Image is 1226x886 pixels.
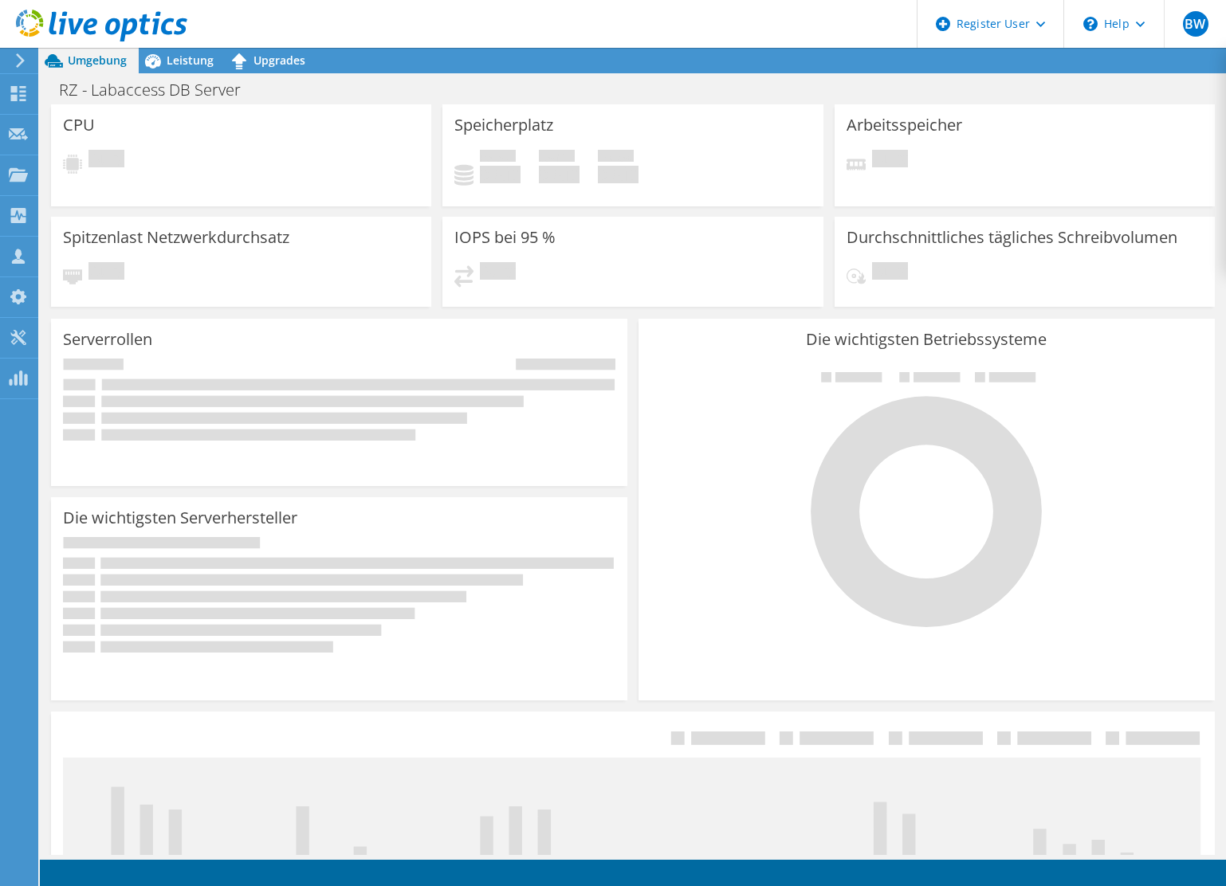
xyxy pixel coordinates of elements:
h3: Spitzenlast Netzwerkdurchsatz [63,229,289,246]
h3: Arbeitsspeicher [847,116,962,134]
span: Ausstehend [872,150,908,171]
h3: Speicherplatz [454,116,553,134]
span: Ausstehend [88,150,124,171]
h3: CPU [63,116,95,134]
h3: Durchschnittliches tägliches Schreibvolumen [847,229,1177,246]
h4: 0 GiB [480,166,521,183]
span: Upgrades [253,53,305,68]
span: Ausstehend [88,262,124,284]
span: Umgebung [68,53,127,68]
h4: 0 GiB [598,166,639,183]
span: Insgesamt [598,150,634,166]
span: Belegt [480,150,516,166]
h1: RZ - Labaccess DB Server [52,81,265,99]
svg: \n [1083,17,1098,31]
span: BW [1183,11,1208,37]
span: Ausstehend [872,262,908,284]
h3: Die wichtigsten Serverhersteller [63,509,297,527]
span: Leistung [167,53,214,68]
h4: 0 GiB [539,166,580,183]
h3: Die wichtigsten Betriebssysteme [650,331,1203,348]
h3: Serverrollen [63,331,152,348]
span: Verfügbar [539,150,575,166]
h3: IOPS bei 95 % [454,229,556,246]
span: Ausstehend [480,262,516,284]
